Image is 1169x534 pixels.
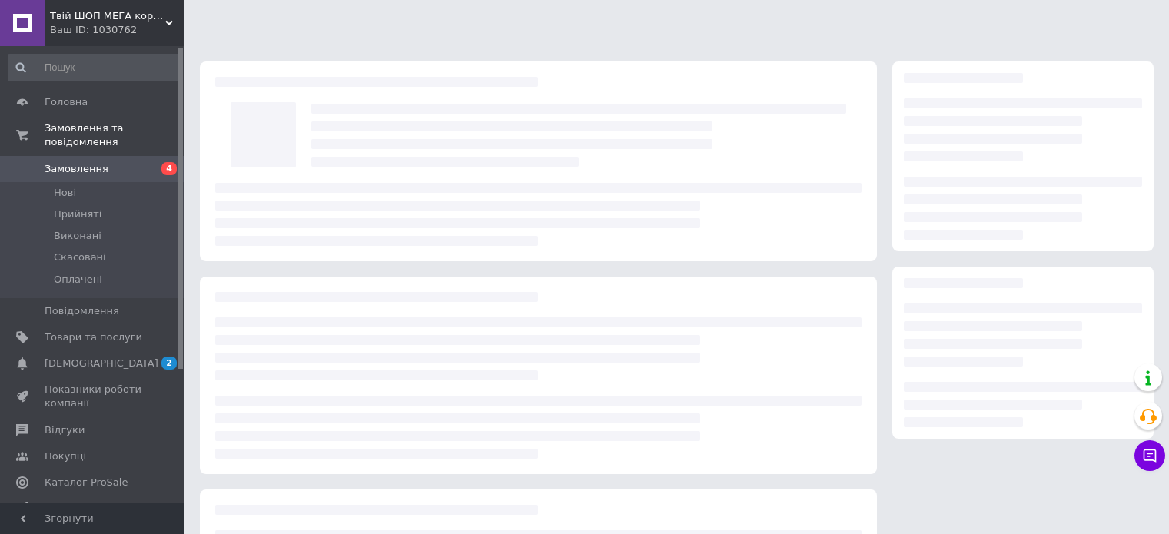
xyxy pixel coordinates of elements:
span: Повідомлення [45,304,119,318]
span: Нові [54,186,76,200]
span: Прийняті [54,207,101,221]
span: Скасовані [54,250,106,264]
span: Оплачені [54,273,102,287]
div: Ваш ID: 1030762 [50,23,184,37]
span: Каталог ProSale [45,476,128,489]
span: Товари та послуги [45,330,142,344]
span: Виконані [54,229,101,243]
span: Твій ШОП МЕГА корисних речей "Механік" [50,9,165,23]
span: 2 [161,357,177,370]
span: Показники роботи компанії [45,383,142,410]
span: [DEMOGRAPHIC_DATA] [45,357,158,370]
button: Чат з покупцем [1134,440,1165,471]
input: Пошук [8,54,181,81]
span: Покупці [45,449,86,463]
span: Відгуки [45,423,85,437]
span: Аналітика [45,502,98,516]
span: Замовлення [45,162,108,176]
span: 4 [161,162,177,175]
span: Головна [45,95,88,109]
span: Замовлення та повідомлення [45,121,184,149]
